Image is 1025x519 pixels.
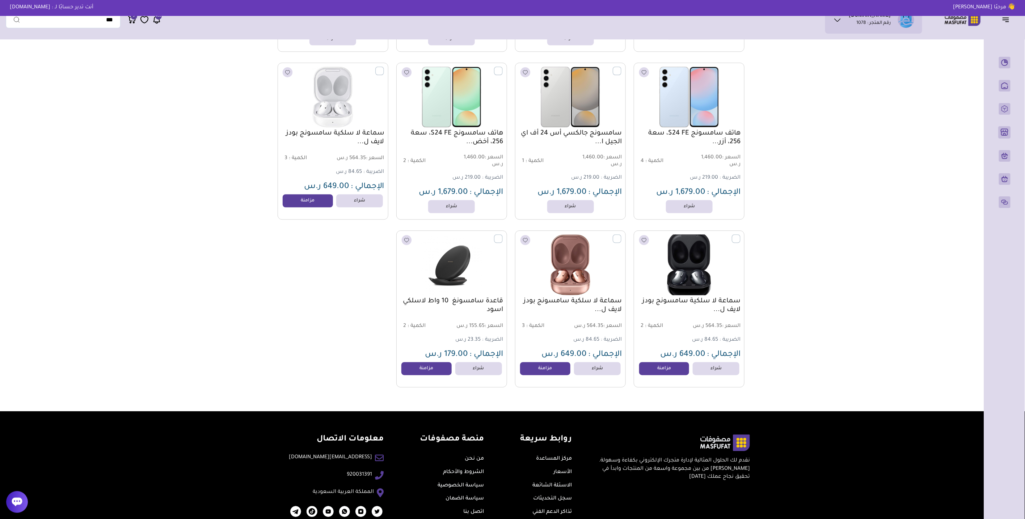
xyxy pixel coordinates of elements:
span: الإجمالي : [351,183,384,191]
span: الضريبة : [720,175,741,181]
span: الكمية : [526,158,544,164]
span: 3 [284,156,287,161]
span: 649.00 ر.س [304,183,349,191]
span: الضريبة : [601,175,622,181]
img: 2023-07-25-64c0220d47a7b.png [372,506,383,517]
span: الكمية : [408,323,426,329]
span: الإجمالي : [588,350,622,359]
span: 649.00 ر.س [541,350,587,359]
span: الإجمالي : [707,188,741,197]
span: 155.65 ر.س [452,323,503,330]
span: الإجمالي : [588,188,622,197]
a: سامسونج جالكسي أس 24 أف اي الجيل ا... [519,129,622,146]
span: الضريبة : [720,337,741,343]
a: شراء [428,200,475,213]
a: اتصل بنا [463,509,484,515]
span: 179.00 ر.س [425,350,468,359]
span: الكمية : [289,156,307,161]
p: أنت تدير حسابًا لـ : [DOMAIN_NAME] [4,4,99,12]
a: سماعة لا سلكية سامسونج بودز لايف ل... [519,297,622,314]
span: 1,460.00 ر.س [690,154,741,168]
img: 2025-05-19-682b710d5ab03.png [638,67,740,127]
img: 202310101452-SK6cO3B3SZkqhyrUFeBXmj7mSzlxtGtlNWcGhytK.jpg [401,234,503,295]
a: من نحن [465,456,484,462]
span: 3 [522,323,525,329]
a: شراء [547,200,594,213]
span: 4 [641,158,644,164]
span: 1 [522,158,524,164]
span: 564.35 ر.س [571,323,622,330]
span: الكمية : [526,323,544,329]
span: 1,679.00 ر.س [656,188,705,197]
h1: [DOMAIN_NAME] [849,13,891,20]
a: تذاكر الدعم الفني [533,509,572,515]
span: 9 [133,13,135,20]
span: 2 [403,323,406,329]
img: 2023-07-25-64c022301425f.png [339,506,350,517]
a: سياسة الخصوصية [438,483,484,489]
h4: روابط سريعة [520,434,572,445]
img: 2023-12-25-6589b5437449c.png [290,506,301,517]
a: هاتف سامسونج S24 FE، سعة 256، أخض... [400,129,503,146]
span: السعر : [722,323,741,329]
a: الأسعار [554,469,572,475]
img: 2025-05-06-6819f557a588a.png [401,67,503,127]
a: شراء [693,362,739,375]
span: 84.65 ر.س [692,337,718,343]
a: سجل التحديثات [533,496,572,502]
span: الكمية : [408,158,426,164]
span: 1,460.00 ر.س [571,154,622,168]
a: شراء [455,362,502,375]
span: الكمية : [645,158,663,164]
span: الكمية : [645,323,663,329]
a: [EMAIL_ADDRESS][DOMAIN_NAME] [289,454,372,461]
span: الضريبة : [482,175,503,181]
span: 219.00 ر.س [452,175,481,181]
a: مزامنة [401,362,452,375]
a: مزامنة [283,194,333,207]
img: Logo [940,13,986,27]
a: مركز المساعدة [536,456,572,462]
img: 2023-07-25-64c02204370b4.png [323,506,334,517]
a: شراء [336,194,383,207]
a: شراء [574,362,621,375]
span: السعر : [603,323,622,329]
a: سماعة لا سلكية سامسونج بودز لايف ل... [638,297,741,314]
img: 202310101457-JBva6vlHXopDGEweLxjGErwTLGMcCpzjqnEPURUc.jpg [282,67,384,127]
span: 84.65 ر.س [336,169,362,175]
a: 920031391 [347,471,372,479]
p: رقم المتجر : 1078 [857,20,891,27]
img: 2023-07-25-64c0221ed0464.png [355,506,366,517]
span: 219.00 ر.س [571,175,599,181]
img: 2025-03-25-67e2a7c3cad15.png [307,506,317,517]
h4: منصة مصفوفات [420,434,484,445]
a: شراء [666,200,713,213]
span: 1,460.00 ر.س [452,154,503,168]
a: سياسة الضمان [446,496,484,502]
p: نقدم لك الحلول المثالية لإدارة متجرك الإلكتروني بكفاءة وسهولة. [PERSON_NAME] من بين مجموعة واسعة ... [595,457,750,481]
span: الإجمالي : [469,188,503,197]
img: 202310101457-MwfhlKNF0DPZ1159F9FfCg71mJ3CmJTaDGdeeNUs.jpg [633,231,745,298]
p: 👋 مرحبًا [PERSON_NAME] [948,4,1021,12]
a: سماعة لا سلكية سامسونج بودز لايف ل... [282,129,384,146]
img: 2025-05-26-683469fc32b6b.png [519,67,621,127]
span: 219.00 ر.س [690,175,718,181]
a: هاتف سامسونج S24 FE، سعة 256، أزر... [638,129,741,146]
span: 23.35 ر.س [455,337,481,343]
span: 1,679.00 ر.س [419,188,468,197]
span: 564.35 ر.س [334,155,384,162]
a: 433 [152,15,161,24]
span: 564.35 ر.س [690,323,741,330]
a: مزامنة [520,362,570,375]
span: الضريبة : [363,169,384,175]
span: 84.65 ر.س [573,337,599,343]
span: الضريبة : [482,337,503,343]
span: السعر : [366,156,384,161]
span: الضريبة : [601,337,622,343]
span: السعر : [485,323,503,329]
a: الشروط والأحكام [443,469,484,475]
span: 649.00 ر.س [660,350,705,359]
a: مزامنة [639,362,689,375]
span: الإجمالي : [469,350,503,359]
span: السعر : [603,155,622,161]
